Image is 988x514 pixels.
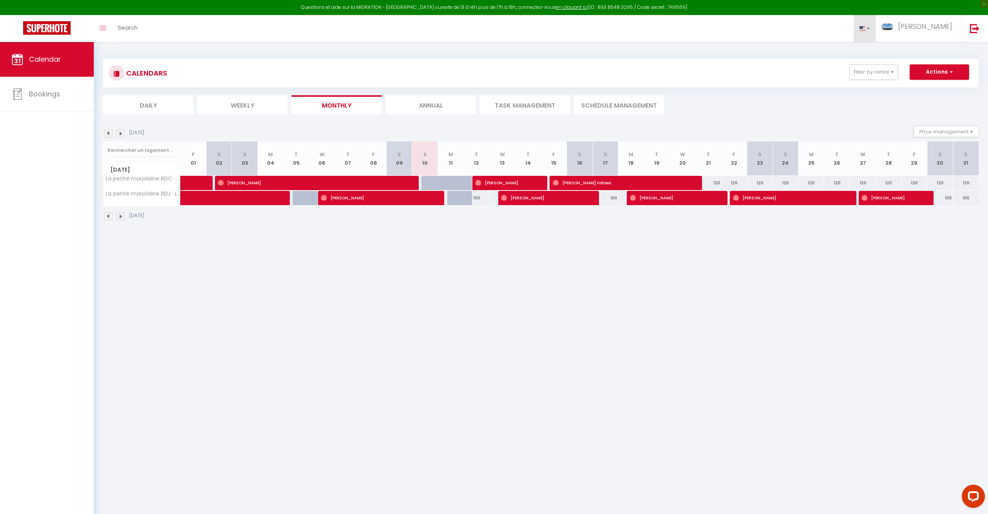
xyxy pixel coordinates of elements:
[29,54,61,64] span: Calendar
[953,176,979,190] div: 120
[526,151,530,158] abbr: T
[335,142,361,176] th: 07
[758,151,761,158] abbr: S
[206,142,232,176] th: 02
[876,15,962,42] a: ... [PERSON_NAME]
[309,142,335,176] th: 06
[747,176,773,190] div: 120
[927,191,953,205] div: 100
[118,24,138,32] span: Search
[346,151,350,158] abbr: T
[217,151,221,158] abbr: S
[898,22,952,31] span: [PERSON_NAME]
[480,95,570,114] li: Task Management
[192,151,195,158] abbr: F
[129,212,144,219] p: [DATE]
[964,151,968,158] abbr: S
[784,151,787,158] abbr: S
[592,142,618,176] th: 17
[824,176,850,190] div: 120
[773,142,799,176] th: 24
[567,142,592,176] th: 16
[541,142,567,176] th: 15
[398,151,401,158] abbr: S
[294,151,298,158] abbr: T
[953,142,979,176] th: 31
[799,142,824,176] th: 25
[320,151,325,158] abbr: W
[423,151,427,158] abbr: S
[283,142,309,176] th: 05
[707,151,710,158] abbr: T
[103,95,193,114] li: Daily
[604,151,607,158] abbr: S
[23,21,71,35] img: Super Booking
[927,176,953,190] div: 120
[876,142,902,176] th: 28
[747,142,773,176] th: 23
[913,151,915,158] abbr: F
[361,142,387,176] th: 08
[112,15,144,42] a: Search
[103,164,180,175] span: [DATE]
[695,176,721,190] div: 120
[592,191,618,205] div: 100
[124,64,167,82] h3: CALENDARS
[232,142,258,176] th: 03
[721,142,747,176] th: 22
[105,191,182,197] span: La petite marjolaine RDJ · La Petite [PERSON_NAME] de Jardin à [GEOGRAPHIC_DATA]
[902,142,927,176] th: 29
[860,151,865,158] abbr: W
[108,143,176,157] input: Rechercher un logement...
[850,142,876,176] th: 27
[386,142,412,176] th: 09
[644,142,670,176] th: 19
[464,142,489,176] th: 12
[489,142,515,176] th: 13
[876,176,902,190] div: 120
[412,142,438,176] th: 10
[970,24,980,33] img: logout
[655,151,658,158] abbr: T
[574,95,664,114] li: Schedule Management
[670,142,695,176] th: 20
[29,89,60,99] span: Bookings
[824,142,850,176] th: 26
[881,24,893,30] img: ...
[475,175,535,190] span: [PERSON_NAME]
[515,142,541,176] th: 14
[618,142,644,176] th: 18
[695,142,721,176] th: 21
[835,151,839,158] abbr: T
[861,190,922,205] span: [PERSON_NAME]
[927,142,953,176] th: 30
[243,151,247,158] abbr: S
[291,95,382,114] li: Monthly
[181,142,206,176] th: 01
[809,151,814,158] abbr: M
[914,126,979,137] button: Price management
[438,142,464,176] th: 11
[629,151,633,158] abbr: M
[105,176,182,182] span: La petite marjolaine RDC · La [GEOGRAPHIC_DATA] haut de [GEOGRAPHIC_DATA]
[475,151,478,158] abbr: T
[268,151,273,158] abbr: M
[953,191,979,205] div: 100
[218,175,407,190] span: [PERSON_NAME]
[680,151,685,158] abbr: W
[630,190,716,205] span: [PERSON_NAME]
[910,64,969,80] button: Actions
[799,176,824,190] div: 120
[902,176,927,190] div: 120
[552,151,555,158] abbr: F
[501,190,587,205] span: [PERSON_NAME]
[372,151,375,158] abbr: F
[321,190,433,205] span: [PERSON_NAME]
[956,482,988,514] iframe: LiveChat chat widget
[258,142,284,176] th: 04
[553,175,690,190] span: [PERSON_NAME] Follows
[464,191,489,205] div: 100
[721,176,747,190] div: 120
[556,4,588,10] a: en cliquant ici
